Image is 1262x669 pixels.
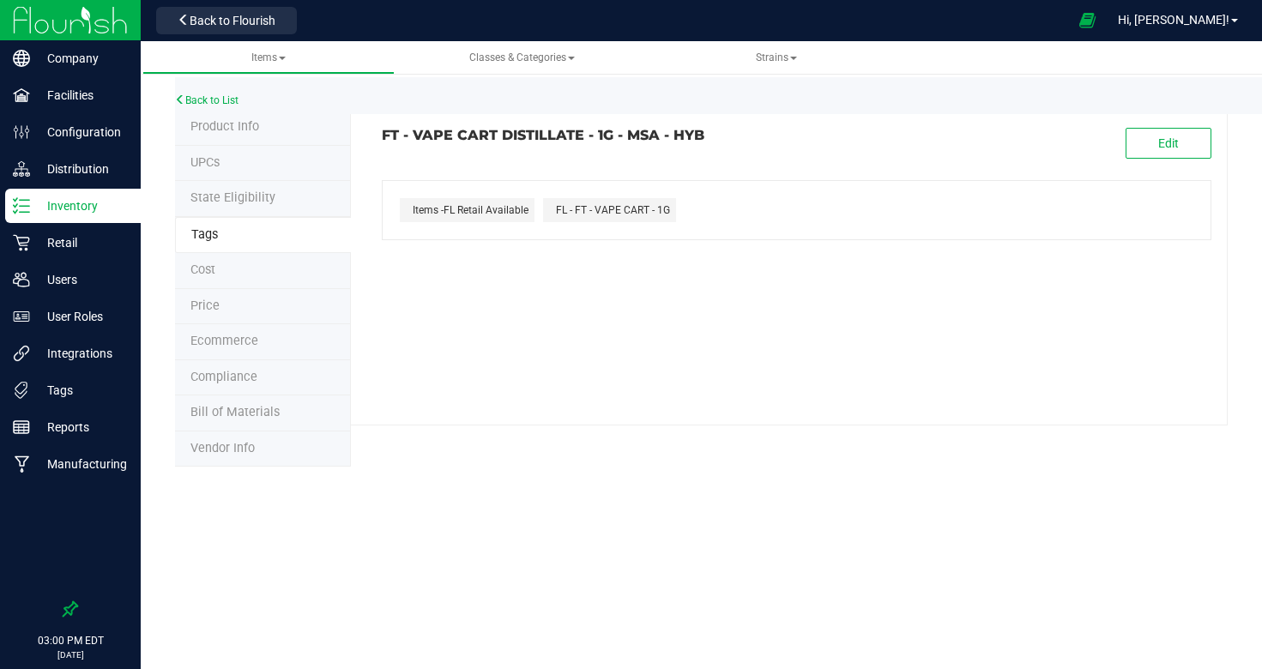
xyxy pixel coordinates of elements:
[30,417,133,437] p: Reports
[30,380,133,401] p: Tags
[30,48,133,69] p: Company
[190,441,255,455] span: Vendor Info
[13,308,30,325] inline-svg: User Roles
[30,196,133,216] p: Inventory
[62,600,79,618] label: Pin the sidebar to full width on large screens
[30,232,133,253] p: Retail
[13,455,30,473] inline-svg: Manufacturing
[30,343,133,364] p: Integrations
[8,633,133,648] p: 03:00 PM EDT
[13,345,30,362] inline-svg: Integrations
[756,51,797,63] span: Strains
[190,262,215,277] span: Cost
[556,204,670,216] span: FL - FT - VAPE CART - 1G
[382,128,784,143] h3: FT - VAPE CART DISTILLATE - 1G - MSA - HYB
[51,529,71,550] iframe: Resource center unread badge
[13,50,30,67] inline-svg: Company
[1126,128,1211,159] button: Edit
[17,532,69,583] iframe: Resource center
[1118,13,1229,27] span: Hi, [PERSON_NAME]!
[190,405,280,419] span: Bill of Materials
[191,227,218,242] span: Tag
[469,51,575,63] span: Classes & Categories
[13,124,30,141] inline-svg: Configuration
[13,271,30,288] inline-svg: Users
[30,454,133,474] p: Manufacturing
[8,648,133,661] p: [DATE]
[30,122,133,142] p: Configuration
[30,306,133,327] p: User Roles
[190,190,275,205] span: Tag
[13,197,30,214] inline-svg: Inventory
[1158,136,1179,150] span: Edit
[190,334,258,348] span: Ecommerce
[156,7,297,34] button: Back to Flourish
[13,234,30,251] inline-svg: Retail
[13,419,30,436] inline-svg: Reports
[190,298,220,313] span: Price
[190,370,257,384] span: Compliance
[13,160,30,178] inline-svg: Distribution
[13,382,30,399] inline-svg: Tags
[1068,3,1107,37] span: Open Ecommerce Menu
[30,85,133,105] p: Facilities
[190,155,220,170] span: Tag
[13,87,30,104] inline-svg: Facilities
[30,159,133,179] p: Distribution
[30,269,133,290] p: Users
[175,94,239,106] a: Back to List
[413,204,528,216] span: Items -FL Retail Available
[251,51,286,63] span: Items
[190,119,259,134] span: Product Info
[190,14,275,27] span: Back to Flourish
